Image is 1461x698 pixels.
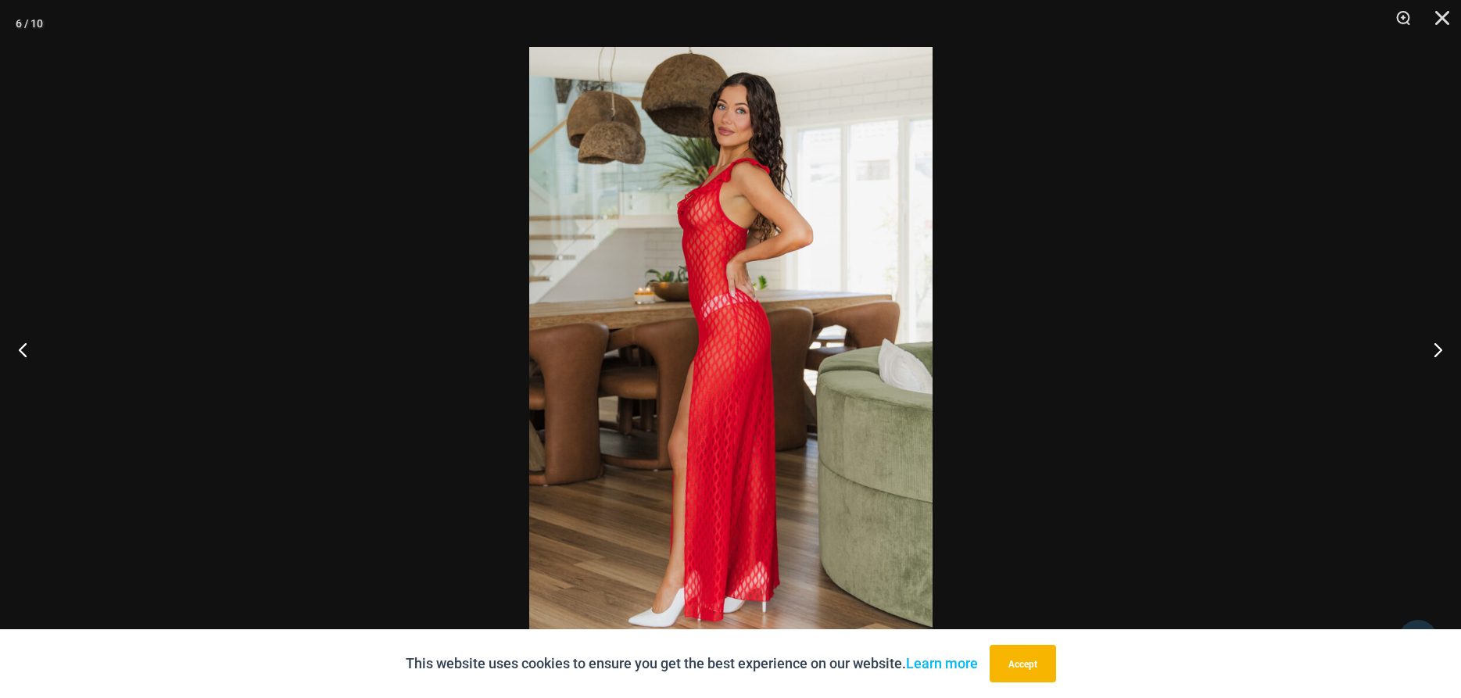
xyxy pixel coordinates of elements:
[529,47,933,651] img: Sometimes Red 587 Dress 03
[1402,310,1461,388] button: Next
[16,12,43,35] div: 6 / 10
[406,652,978,675] p: This website uses cookies to ensure you get the best experience on our website.
[906,655,978,671] a: Learn more
[990,645,1056,682] button: Accept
